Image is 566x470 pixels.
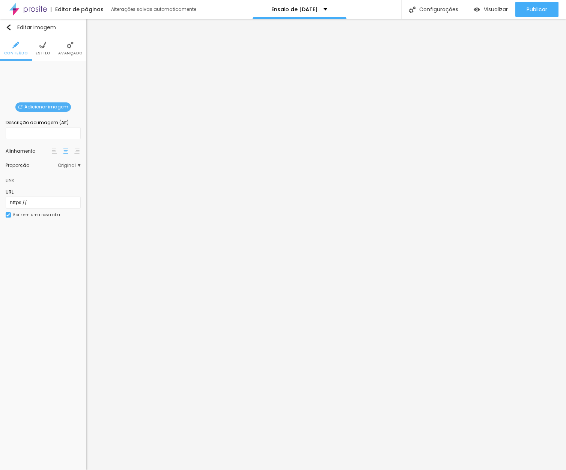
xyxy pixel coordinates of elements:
[6,149,51,153] div: Alinhamento
[484,6,508,12] span: Visualizar
[6,163,58,168] div: Proporção
[18,105,23,109] img: Icone
[15,102,71,112] span: Adicionar imagem
[466,2,515,17] button: Visualizar
[74,149,80,154] img: paragraph-right-align.svg
[39,42,46,48] img: Icone
[67,42,74,48] img: Icone
[36,51,50,55] span: Estilo
[6,213,10,217] img: Icone
[6,171,81,185] div: Link
[515,2,558,17] button: Publicar
[474,6,480,13] img: view-1.svg
[6,24,56,30] div: Editar Imagem
[12,42,19,48] img: Icone
[63,149,68,154] img: paragraph-center-align.svg
[409,6,415,13] img: Icone
[58,163,81,168] span: Original
[4,51,28,55] span: Conteúdo
[271,7,318,12] p: Ensaio de [DATE]
[13,213,60,217] div: Abrir em uma nova aba
[6,119,81,126] div: Descrição da imagem (Alt)
[51,7,104,12] div: Editor de páginas
[6,176,14,184] div: Link
[58,51,82,55] span: Avançado
[52,149,57,154] img: paragraph-left-align.svg
[527,6,547,12] span: Publicar
[6,189,81,195] div: URL
[86,19,566,470] iframe: Editor
[111,7,197,12] div: Alterações salvas automaticamente
[6,24,12,30] img: Icone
